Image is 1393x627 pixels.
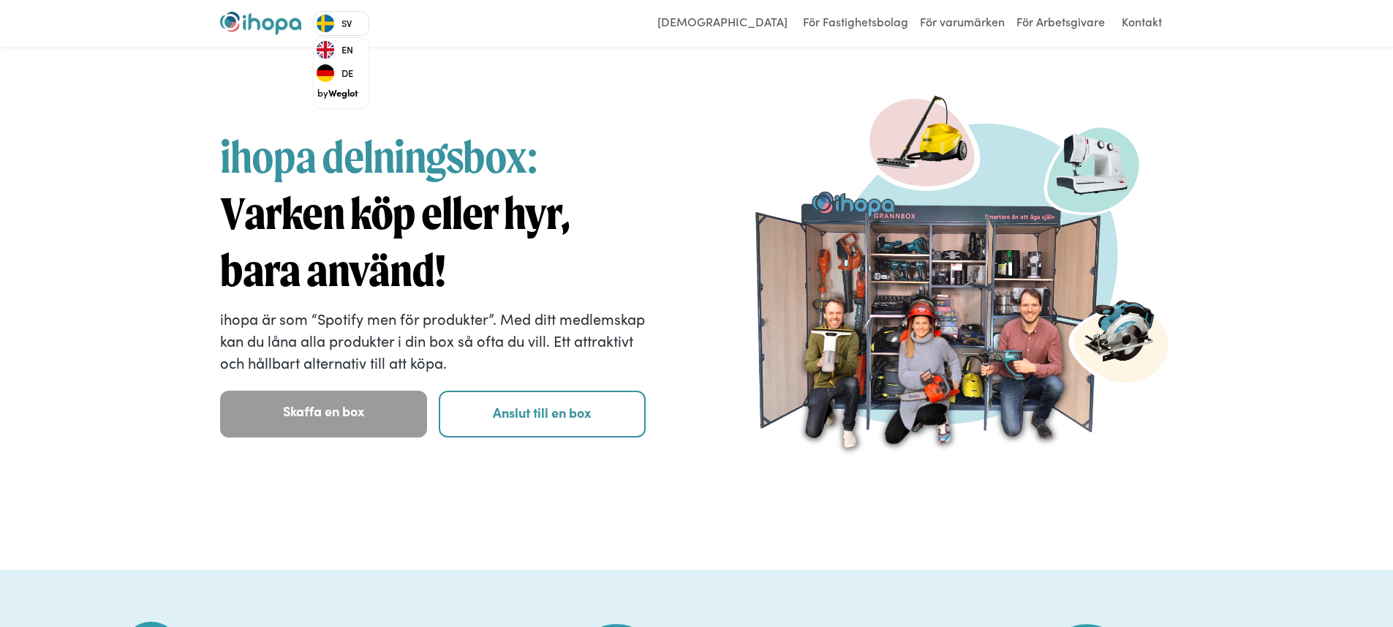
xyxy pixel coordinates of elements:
[313,11,369,36] aside: Language selected: Svenska
[220,12,301,35] img: ihopa logo
[650,12,795,35] a: [DEMOGRAPHIC_DATA]
[313,11,369,36] div: Language
[916,12,1008,35] a: För varumärken
[220,187,570,297] strong: Varken köp eller hyr, bara använd!
[220,12,301,35] a: home
[313,37,369,109] ul: Language list
[220,130,537,183] span: ihopa delningsbox:
[328,86,358,100] strong: Weglot
[314,61,362,85] a: DE
[220,307,646,373] p: ihopa är som “Spotify men för produkter”. Med ditt medlemskap kan du låna alla produkter i din bo...
[220,391,427,438] a: Skaffa en box
[1013,12,1109,35] a: För Arbetsgivare
[314,12,369,35] a: SV
[314,38,362,61] a: EN
[439,391,646,438] a: Anslut till en box
[1113,12,1171,35] a: Kontakt
[799,12,912,35] a: För Fastighetsbolag
[314,85,367,108] a: byWeglot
